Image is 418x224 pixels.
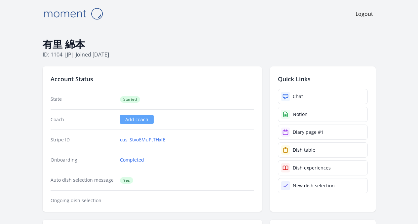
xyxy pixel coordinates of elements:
[67,51,71,58] span: jp
[293,147,315,153] div: Dish table
[278,178,368,193] a: New dish selection
[293,111,308,118] div: Notion
[40,5,106,22] img: Moment
[51,96,115,103] dt: State
[293,93,303,100] div: Chat
[356,10,373,18] a: Logout
[51,177,115,184] dt: Auto dish selection message
[293,182,335,189] div: New dish selection
[120,136,166,143] a: cus_Stvo6MuPtTHxfE
[293,129,323,135] div: Diary page #1
[51,136,115,143] dt: Stripe ID
[278,107,368,122] a: Notion
[278,142,368,158] a: Dish table
[120,157,144,163] a: Completed
[51,197,115,204] dt: Ongoing dish selection
[293,165,331,171] div: Dish experiences
[278,89,368,104] a: Chat
[278,160,368,175] a: Dish experiences
[43,38,376,51] h1: 有里 綿本
[278,74,368,84] h2: Quick Links
[51,116,115,123] dt: Coach
[43,51,376,58] p: ID: 1104 | | Joined [DATE]
[51,74,254,84] h2: Account Status
[120,96,140,103] span: Started
[51,157,115,163] dt: Onboarding
[120,177,133,184] span: Yes
[120,115,154,124] a: Add coach
[278,125,368,140] a: Diary page #1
